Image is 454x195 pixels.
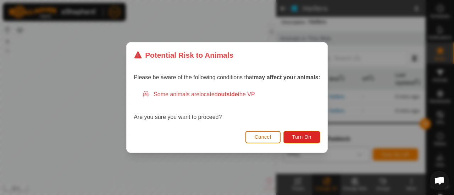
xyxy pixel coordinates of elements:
button: Turn On [283,131,320,143]
span: Please be aware of the following conditions that [134,74,320,80]
strong: outside [218,91,238,97]
button: Cancel [245,131,281,143]
span: Cancel [255,134,271,140]
strong: may affect your animals: [254,74,320,80]
div: Open chat [430,171,449,190]
span: located the VP. [199,91,256,97]
div: Are you sure you want to proceed? [134,90,320,121]
div: Potential Risk to Animals [134,50,233,61]
span: Turn On [292,134,311,140]
div: Some animals are [142,90,320,99]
